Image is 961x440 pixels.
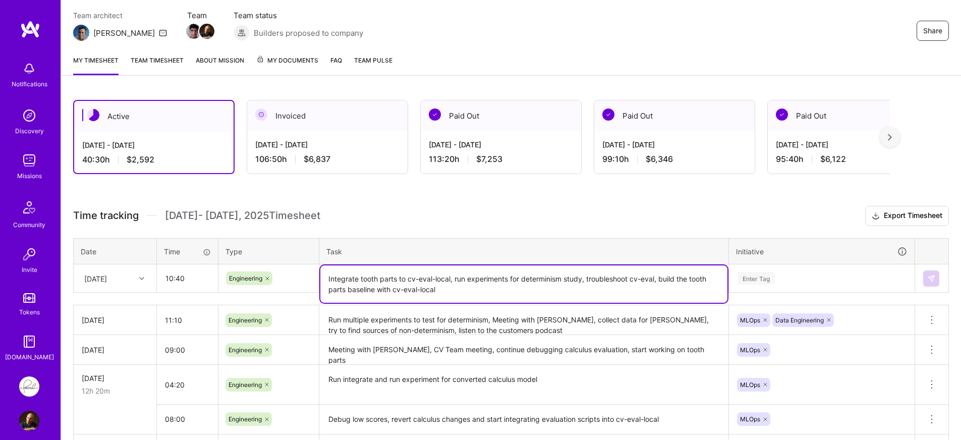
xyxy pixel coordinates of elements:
[200,23,213,40] a: Team Member Avatar
[319,238,729,264] th: Task
[229,381,262,389] span: Engineering
[740,346,760,354] span: MLOps
[19,376,39,397] img: Pearl: ML Engineering Team
[186,24,201,39] img: Team Member Avatar
[247,100,408,131] div: Invoiced
[82,345,148,355] div: [DATE]
[5,352,54,362] div: [DOMAIN_NAME]
[17,376,42,397] a: Pearl: ML Engineering Team
[776,139,920,150] div: [DATE] - [DATE]
[19,307,40,317] div: Tokens
[157,406,218,432] input: HH:MM
[164,246,211,257] div: Time
[738,270,775,286] div: Enter Tag
[330,55,342,75] a: FAQ
[602,139,747,150] div: [DATE] - [DATE]
[768,100,928,131] div: Paid Out
[19,105,39,126] img: discovery
[93,28,155,38] div: [PERSON_NAME]
[872,211,880,222] i: icon Download
[23,293,35,303] img: tokens
[594,100,755,131] div: Paid Out
[255,108,267,121] img: Invoiced
[229,274,262,282] span: Engineering
[917,21,949,41] button: Share
[73,10,167,21] span: Team architect
[602,108,614,121] img: Paid Out
[229,316,262,324] span: Engineering
[354,55,392,75] a: Team Pulse
[234,25,250,41] img: Builders proposed to company
[74,238,157,264] th: Date
[865,206,949,226] button: Export Timesheet
[187,10,213,21] span: Team
[87,109,99,121] img: Active
[888,134,892,141] img: right
[17,195,41,219] img: Community
[127,154,154,165] span: $2,592
[199,24,214,39] img: Team Member Avatar
[927,274,935,283] img: Submit
[304,154,330,164] span: $6,837
[776,108,788,121] img: Paid Out
[820,154,846,164] span: $6,122
[646,154,673,164] span: $6,346
[19,59,39,79] img: bell
[320,366,727,404] textarea: Run integrate and run experiment for converted calculus model
[740,316,760,324] span: MLOps
[429,154,573,164] div: 113:20 h
[82,373,148,383] div: [DATE]
[74,101,234,132] div: Active
[82,386,148,396] div: 12h 20m
[73,55,119,75] a: My timesheet
[19,150,39,171] img: teamwork
[84,273,107,284] div: [DATE]
[320,265,727,303] textarea: Integrate tooth parts to cv-eval-local, run experiments for determinism study, troubleshoot cv-ev...
[19,332,39,352] img: guide book
[776,154,920,164] div: 95:40 h
[196,55,244,75] a: About Mission
[229,415,262,423] span: Engineering
[20,20,40,38] img: logo
[320,336,727,364] textarea: Meeting with [PERSON_NAME], CV Team meeting, continue debugging calculus evaluation, start workin...
[159,29,167,37] i: icon Mail
[354,57,392,64] span: Team Pulse
[15,126,44,136] div: Discovery
[157,265,217,292] input: HH:MM
[255,154,400,164] div: 106:50 h
[165,209,320,222] span: [DATE] - [DATE] , 2025 Timesheet
[320,306,727,334] textarea: Run multiple experiments to test for determinism, Meeting with [PERSON_NAME], collect data for [P...
[73,209,139,222] span: Time tracking
[256,55,318,75] a: My Documents
[602,154,747,164] div: 99:10 h
[82,140,225,150] div: [DATE] - [DATE]
[255,139,400,150] div: [DATE] - [DATE]
[187,23,200,40] a: Team Member Avatar
[12,79,47,89] div: Notifications
[421,100,581,131] div: Paid Out
[429,139,573,150] div: [DATE] - [DATE]
[131,55,184,75] a: Team timesheet
[229,346,262,354] span: Engineering
[254,28,363,38] span: Builders proposed to company
[19,244,39,264] img: Invite
[256,55,318,66] span: My Documents
[320,406,727,433] textarea: Debug low scores, revert calculus changes and start integrating evaluation scripts into cv-eval-l...
[82,154,225,165] div: 40:30 h
[17,411,42,431] a: User Avatar
[736,246,908,257] div: Initiative
[139,276,144,281] i: icon Chevron
[157,371,218,398] input: HH:MM
[429,108,441,121] img: Paid Out
[17,171,42,181] div: Missions
[218,238,319,264] th: Type
[13,219,45,230] div: Community
[740,415,760,423] span: MLOps
[157,307,218,334] input: HH:MM
[73,25,89,41] img: Team Architect
[476,154,502,164] span: $7,253
[157,337,218,363] input: HH:MM
[923,26,942,36] span: Share
[82,315,148,325] div: [DATE]
[740,381,760,389] span: MLOps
